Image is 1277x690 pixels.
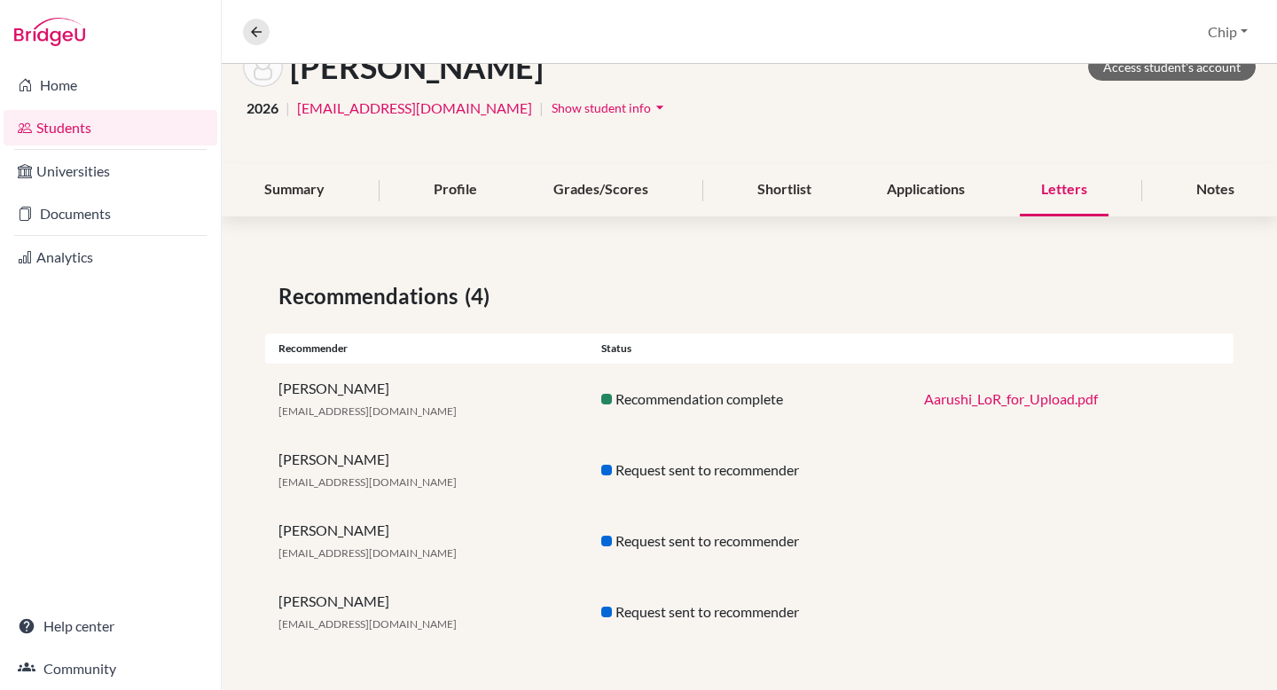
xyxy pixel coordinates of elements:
[265,378,588,420] div: [PERSON_NAME]
[278,546,457,560] span: [EMAIL_ADDRESS][DOMAIN_NAME]
[4,196,217,231] a: Documents
[1088,53,1256,81] a: Access student's account
[4,153,217,189] a: Universities
[1175,164,1256,216] div: Notes
[286,98,290,119] span: |
[539,98,544,119] span: |
[14,18,85,46] img: Bridge-U
[924,390,1098,407] a: Aarushi_LoR_for_Upload.pdf
[588,530,911,552] div: Request sent to recommender
[278,404,457,418] span: [EMAIL_ADDRESS][DOMAIN_NAME]
[278,475,457,489] span: [EMAIL_ADDRESS][DOMAIN_NAME]
[552,100,651,115] span: Show student info
[465,280,497,312] span: (4)
[4,239,217,275] a: Analytics
[243,164,346,216] div: Summary
[265,591,588,633] div: [PERSON_NAME]
[265,449,588,491] div: [PERSON_NAME]
[243,47,283,87] img: Aarushi Padhi's avatar
[290,48,544,86] h1: [PERSON_NAME]
[4,608,217,644] a: Help center
[588,601,911,623] div: Request sent to recommender
[4,110,217,145] a: Students
[278,280,465,312] span: Recommendations
[866,164,986,216] div: Applications
[297,98,532,119] a: [EMAIL_ADDRESS][DOMAIN_NAME]
[1020,164,1109,216] div: Letters
[588,388,911,410] div: Recommendation complete
[4,651,217,686] a: Community
[736,164,833,216] div: Shortlist
[265,341,588,357] div: Recommender
[588,459,911,481] div: Request sent to recommender
[532,164,670,216] div: Grades/Scores
[551,94,670,122] button: Show student infoarrow_drop_down
[412,164,498,216] div: Profile
[265,520,588,562] div: [PERSON_NAME]
[278,617,457,631] span: [EMAIL_ADDRESS][DOMAIN_NAME]
[247,98,278,119] span: 2026
[651,98,669,116] i: arrow_drop_down
[4,67,217,103] a: Home
[588,341,911,357] div: Status
[1200,15,1256,49] button: Chip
